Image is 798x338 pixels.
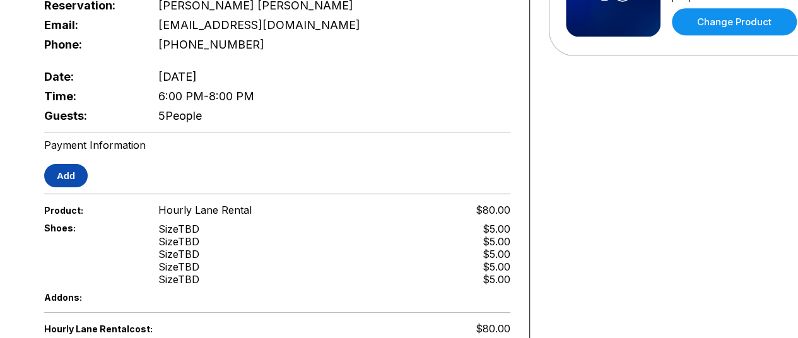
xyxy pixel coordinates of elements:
button: Add [44,164,88,187]
span: Hourly Lane Rental [158,204,252,216]
span: 6:00 PM - 8:00 PM [158,90,254,103]
span: Shoes: [44,223,138,233]
div: $5.00 [483,223,510,235]
span: [PHONE_NUMBER] [158,38,264,51]
span: Date: [44,70,138,83]
span: [DATE] [158,70,197,83]
div: Size TBD [158,273,199,286]
div: $5.00 [483,248,510,260]
div: $5.00 [483,273,510,286]
span: $80.00 [476,204,510,216]
div: Size TBD [158,235,199,248]
span: Addons: [44,292,138,303]
div: Size TBD [158,260,199,273]
span: Time: [44,90,138,103]
span: Guests: [44,109,138,122]
span: 5 People [158,109,202,122]
span: Phone: [44,38,138,51]
div: Payment Information [44,139,510,151]
div: $5.00 [483,260,510,273]
div: Size TBD [158,248,199,260]
span: Product: [44,205,138,216]
span: Email: [44,18,138,32]
span: [EMAIL_ADDRESS][DOMAIN_NAME] [158,18,360,32]
div: Size TBD [158,223,199,235]
div: $5.00 [483,235,510,248]
span: $80.00 [476,322,510,335]
span: Hourly Lane Rental cost: [44,323,278,334]
a: Change Product [672,8,797,35]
